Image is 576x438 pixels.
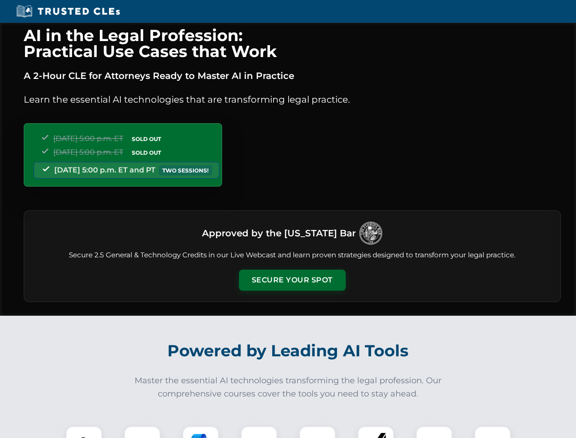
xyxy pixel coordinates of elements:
img: Logo [359,222,382,245]
button: Secure Your Spot [239,270,346,291]
img: Trusted CLEs [14,5,123,18]
span: [DATE] 5:00 p.m. ET [53,148,123,156]
p: A 2-Hour CLE for Attorneys Ready to Master AI in Practice [24,68,561,83]
h1: AI in the Legal Profession: Practical Use Cases that Work [24,27,561,59]
span: SOLD OUT [129,134,164,144]
p: Master the essential AI technologies transforming the legal profession. Our comprehensive courses... [129,374,448,401]
span: SOLD OUT [129,148,164,157]
p: Learn the essential AI technologies that are transforming legal practice. [24,92,561,107]
h3: Approved by the [US_STATE] Bar [202,225,356,241]
p: Secure 2.5 General & Technology Credits in our Live Webcast and learn proven strategies designed ... [35,250,550,261]
span: [DATE] 5:00 p.m. ET [53,134,123,143]
h2: Powered by Leading AI Tools [36,335,541,367]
